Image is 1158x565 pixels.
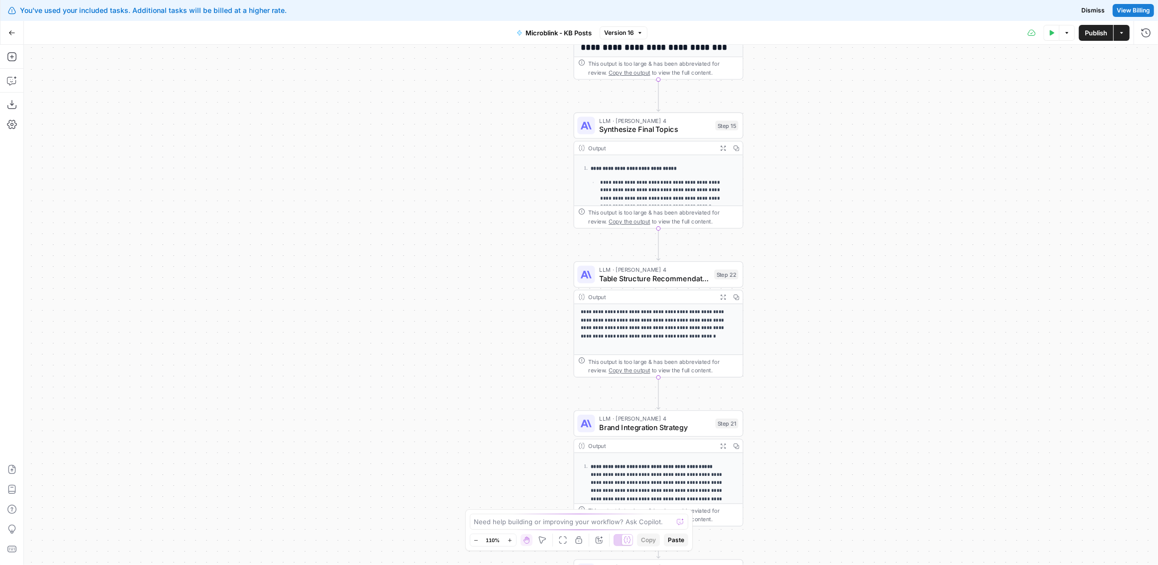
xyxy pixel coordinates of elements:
[588,506,738,524] div: This output is too large & has been abbreviated for review. to view the full content.
[599,422,711,433] span: Brand Integration Strategy
[657,228,660,260] g: Edge from step_15 to step_22
[8,5,680,15] div: You've used your included tasks. Additional tasks will be billed at a higher rate.
[609,367,650,373] span: Copy the output
[668,536,684,545] span: Paste
[1113,4,1154,17] a: View Billing
[1081,6,1105,15] span: Dismiss
[526,28,592,38] span: Microblink - KB Posts
[1077,4,1109,17] button: Dismiss
[609,218,650,225] span: Copy the output
[599,414,711,423] span: LLM · [PERSON_NAME] 4
[609,69,650,76] span: Copy the output
[1079,25,1113,41] button: Publish
[716,120,738,130] div: Step 15
[599,124,711,135] span: Synthesize Final Topics
[599,116,711,125] span: LLM · [PERSON_NAME] 4
[604,28,634,37] span: Version 16
[664,534,688,547] button: Paste
[588,293,713,302] div: Output
[599,265,710,274] span: LLM · [PERSON_NAME] 4
[588,59,738,77] div: This output is too large & has been abbreviated for review. to view the full content.
[641,536,656,545] span: Copy
[486,536,500,544] span: 110%
[657,80,660,112] g: Edge from step_14 to step_15
[511,25,598,41] button: Microblink - KB Posts
[588,144,713,153] div: Output
[714,270,738,280] div: Step 22
[657,377,660,409] g: Edge from step_22 to step_21
[599,273,710,284] span: Table Structure Recommendations
[1117,6,1150,15] span: View Billing
[600,26,647,39] button: Version 16
[637,534,660,547] button: Copy
[657,526,660,558] g: Edge from step_21 to step_20
[716,419,738,429] div: Step 21
[1085,28,1107,38] span: Publish
[588,357,738,375] div: This output is too large & has been abbreviated for review. to view the full content.
[588,208,738,226] div: This output is too large & has been abbreviated for review. to view the full content.
[588,442,713,451] div: Output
